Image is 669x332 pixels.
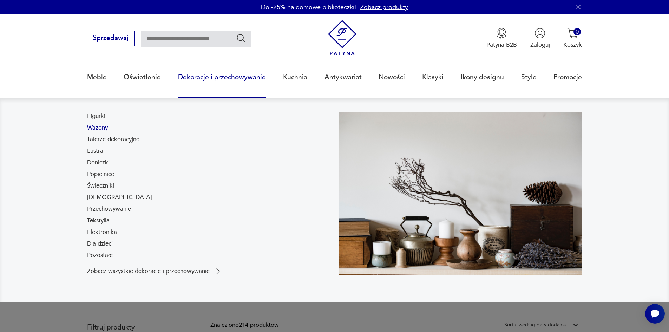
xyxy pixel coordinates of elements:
a: Wazony [87,124,108,132]
button: Patyna B2B [486,28,517,49]
a: Popielnice [87,170,114,178]
p: Patyna B2B [486,41,517,49]
a: Antykwariat [324,61,362,93]
button: Zaloguj [530,28,550,49]
p: Zobacz wszystkie dekoracje i przechowywanie [87,268,210,274]
a: Przechowywanie [87,205,131,213]
p: Zaloguj [530,41,550,49]
a: Ikona medaluPatyna B2B [486,28,517,49]
button: Sprzedawaj [87,31,135,46]
a: Promocje [553,61,582,93]
p: Koszyk [563,41,582,49]
a: Figurki [87,112,105,121]
a: Ikony designu [461,61,504,93]
a: Elektronika [87,228,117,236]
a: Pozostałe [87,251,113,260]
a: Tekstylia [87,216,110,225]
img: Ikona medalu [496,28,507,39]
a: Nowości [379,61,405,93]
a: Zobacz produkty [360,3,408,12]
img: Ikona koszyka [567,28,578,39]
img: Patyna - sklep z meblami i dekoracjami vintage [324,20,360,56]
a: Oświetlenie [124,61,161,93]
a: Talerze dekoracyjne [87,135,139,144]
a: Klasyki [422,61,444,93]
a: Dla dzieci [87,240,113,248]
img: cfa44e985ea346226f89ee8969f25989.jpg [339,112,582,275]
img: Ikonka użytkownika [534,28,545,39]
a: Meble [87,61,107,93]
iframe: Smartsupp widget button [645,304,665,324]
a: Kuchnia [283,61,307,93]
a: Doniczki [87,158,110,167]
a: [DEMOGRAPHIC_DATA] [87,193,152,202]
a: Świeczniki [87,182,114,190]
a: Dekoracje i przechowywanie [178,61,266,93]
p: Do -25% na domowe biblioteczki! [261,3,356,12]
div: 0 [573,28,581,35]
a: Style [521,61,537,93]
a: Sprzedawaj [87,36,135,41]
a: Lustra [87,147,103,155]
button: 0Koszyk [563,28,582,49]
button: Szukaj [236,33,246,43]
a: Zobacz wszystkie dekoracje i przechowywanie [87,267,222,275]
